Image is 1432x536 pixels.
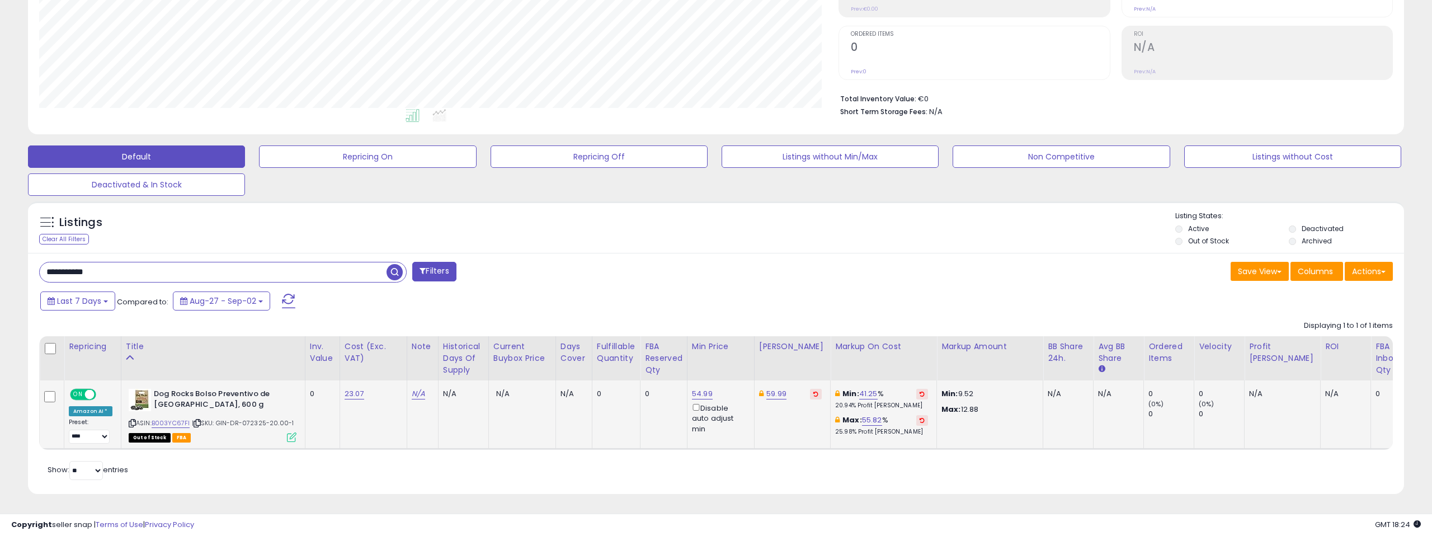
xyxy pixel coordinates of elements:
small: Prev: 0 [851,68,866,75]
div: 0 [597,389,632,399]
div: N/A [560,389,583,399]
h5: Listings [59,215,102,231]
small: Prev: N/A [1134,68,1156,75]
div: N/A [1098,389,1135,399]
th: The percentage added to the cost of goods (COGS) that forms the calculator for Min & Max prices. [831,336,937,380]
div: 0 [1148,389,1194,399]
button: Listings without Cost [1184,145,1401,168]
span: | SKU: GIN-DR-072325-20.00-1 [192,419,294,427]
div: BB Share 24h. [1048,341,1089,364]
span: All listings that are currently out of stock and unavailable for purchase on Amazon [129,433,171,443]
h2: N/A [1134,41,1392,56]
button: Listings without Min/Max [722,145,939,168]
small: Prev: €0.00 [851,6,878,12]
button: Last 7 Days [40,291,115,311]
div: 0 [1376,389,1405,399]
div: Historical Days Of Supply [443,341,484,376]
div: 0 [1199,389,1244,399]
button: Actions [1345,262,1393,281]
button: Save View [1231,262,1289,281]
button: Non Competitive [953,145,1170,168]
p: 9.52 [941,389,1034,399]
b: Min: [842,388,859,399]
div: ROI [1325,341,1366,352]
span: Columns [1298,266,1333,277]
a: 55.82 [862,415,882,426]
button: Repricing Off [491,145,708,168]
a: Privacy Policy [145,519,194,530]
div: % [835,389,928,410]
small: (0%) [1148,399,1164,408]
label: Active [1188,224,1209,233]
a: 59.99 [766,388,786,399]
span: N/A [496,388,510,399]
div: Current Buybox Price [493,341,551,364]
div: 0 [1148,409,1194,419]
p: 20.94% Profit [PERSON_NAME] [835,402,928,410]
div: N/A [1325,389,1362,399]
div: Avg BB Share [1098,341,1139,364]
label: Archived [1302,236,1332,246]
div: Disable auto adjust min [692,402,746,434]
span: ROI [1134,31,1392,37]
a: 54.99 [692,388,713,399]
small: (0%) [1199,399,1214,408]
div: Inv. value [310,341,335,364]
button: Columns [1290,262,1343,281]
div: Preset: [69,419,112,444]
p: Listing States: [1175,211,1404,222]
span: 2025-09-10 18:24 GMT [1375,519,1421,530]
a: 41.25 [859,388,878,399]
div: Days Cover [560,341,587,364]
div: Clear All Filters [39,234,89,245]
label: Deactivated [1302,224,1344,233]
span: Ordered Items [851,31,1109,37]
button: Deactivated & In Stock [28,173,245,196]
button: Aug-27 - Sep-02 [173,291,270,311]
span: Aug-27 - Sep-02 [190,295,256,307]
div: Amazon AI * [69,406,112,416]
a: 23.07 [345,388,364,399]
div: ASIN: [129,389,296,441]
div: Profit [PERSON_NAME] [1249,341,1316,364]
div: N/A [1048,389,1085,399]
b: Dog Rocks Bolso Preventivo de [GEOGRAPHIC_DATA], 600 g [154,389,290,412]
div: seller snap | | [11,520,194,530]
h2: 0 [851,41,1109,56]
img: 41zFYobis2L._SL40_.jpg [129,389,151,411]
small: Prev: N/A [1134,6,1156,12]
div: Fulfillable Quantity [597,341,635,364]
div: Note [412,341,434,352]
div: Markup on Cost [835,341,932,352]
b: Short Term Storage Fees: [840,107,927,116]
div: Title [126,341,300,352]
span: FBA [172,433,191,443]
div: Min Price [692,341,750,352]
a: N/A [412,388,425,399]
p: 25.98% Profit [PERSON_NAME] [835,428,928,436]
span: N/A [929,106,943,117]
div: Markup Amount [941,341,1038,352]
div: N/A [1249,389,1312,399]
div: FBA Reserved Qty [645,341,682,376]
div: Ordered Items [1148,341,1189,364]
div: 0 [645,389,679,399]
div: Velocity [1199,341,1240,352]
strong: Min: [941,388,958,399]
span: Last 7 Days [57,295,101,307]
div: Displaying 1 to 1 of 1 items [1304,321,1393,331]
strong: Max: [941,404,961,415]
div: FBA inbound Qty [1376,341,1409,376]
small: Avg BB Share. [1098,364,1105,374]
a: B003YC67FI [152,419,190,428]
div: 0 [310,389,331,399]
button: Repricing On [259,145,476,168]
span: ON [71,390,85,399]
label: Out of Stock [1188,236,1229,246]
div: N/A [443,389,480,399]
div: Repricing [69,341,116,352]
div: 0 [1199,409,1244,419]
span: OFF [95,390,112,399]
button: Filters [412,262,456,281]
span: Show: entries [48,464,128,475]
